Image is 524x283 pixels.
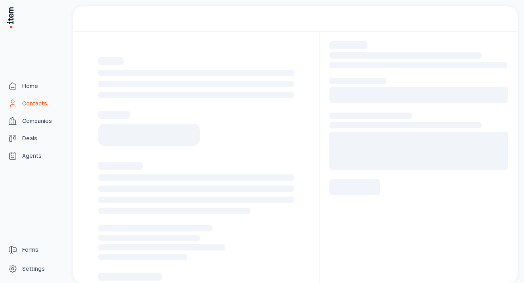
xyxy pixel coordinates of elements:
a: Forms [5,242,65,258]
span: Contacts [22,99,47,107]
span: Settings [22,265,45,273]
a: Companies [5,113,65,129]
span: Home [22,82,38,90]
span: Forms [22,246,38,254]
span: Agents [22,152,42,160]
a: Settings [5,261,65,277]
a: deals [5,130,65,146]
span: Companies [22,117,52,125]
span: Deals [22,134,37,142]
a: Contacts [5,96,65,111]
a: Agents [5,148,65,164]
img: Item Brain Logo [6,6,14,29]
a: Home [5,78,65,94]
